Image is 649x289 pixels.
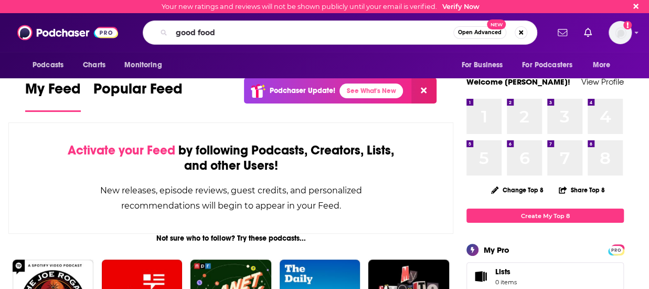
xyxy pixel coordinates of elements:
span: For Business [461,58,503,73]
div: Your new ratings and reviews will not be shown publicly until your email is verified. [162,3,480,11]
span: PRO [610,246,622,254]
button: Open AdvancedNew [453,26,506,39]
button: Show profile menu [609,21,632,44]
button: Share Top 8 [558,180,605,200]
a: Welcome [PERSON_NAME]! [466,77,570,87]
button: open menu [117,55,175,75]
span: Lists [470,269,491,284]
span: For Podcasters [522,58,572,73]
span: Popular Feed [93,80,183,104]
img: Podchaser - Follow, Share and Rate Podcasts [17,23,118,43]
span: More [593,58,611,73]
span: Lists [495,267,517,276]
button: open menu [454,55,516,75]
a: My Feed [25,80,81,112]
a: Verify Now [442,3,480,11]
div: by following Podcasts, Creators, Lists, and other Users! [61,143,400,173]
span: Open Advanced [458,30,502,35]
div: My Pro [484,245,509,255]
span: 0 items [495,278,517,286]
a: Create My Top 8 [466,209,624,223]
div: Search podcasts, credits, & more... [143,20,537,45]
span: Activate your Feed [68,142,175,158]
button: open menu [25,55,77,75]
span: Monitoring [124,58,162,73]
span: Podcasts [33,58,63,73]
p: Podchaser Update! [270,86,335,95]
span: Lists [495,267,510,276]
button: open menu [515,55,588,75]
span: My Feed [25,80,81,104]
a: See What's New [339,84,403,98]
span: Logged in as carlosrosario [609,21,632,44]
a: Show notifications dropdown [580,24,596,42]
div: Not sure who to follow? Try these podcasts... [8,234,453,243]
button: open menu [586,55,624,75]
a: Popular Feed [93,80,183,112]
input: Search podcasts, credits, & more... [172,24,453,41]
img: User Profile [609,21,632,44]
div: New releases, episode reviews, guest credits, and personalized recommendations will begin to appe... [61,183,400,213]
button: Change Top 8 [485,183,550,197]
a: PRO [610,245,622,253]
span: Charts [83,58,105,73]
a: View Profile [581,77,624,87]
a: Show notifications dropdown [554,24,571,42]
svg: Email not verified [623,21,632,29]
a: Charts [76,55,112,75]
span: New [487,19,506,29]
